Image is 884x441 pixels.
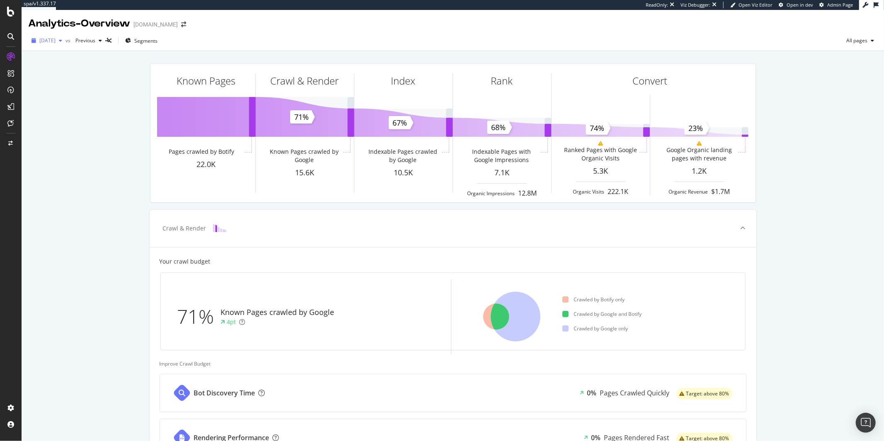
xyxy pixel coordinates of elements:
[65,37,72,44] span: vs
[160,360,746,367] div: Improve Crawl Budget
[686,436,729,441] span: Target: above 80%
[587,388,597,398] div: 0%
[28,17,130,31] div: Analytics - Overview
[157,159,255,170] div: 22.0K
[271,74,339,88] div: Crawl & Render
[163,224,206,233] div: Crawl & Render
[122,34,161,47] button: Segments
[467,190,515,197] div: Organic Impressions
[819,2,853,8] a: Admin Page
[465,148,539,164] div: Indexable Pages with Google Impressions
[843,34,877,47] button: All pages
[354,167,453,178] div: 10.5K
[391,74,416,88] div: Index
[779,2,813,8] a: Open in dev
[686,391,729,396] span: Target: above 80%
[227,318,236,326] div: 4pt
[72,37,95,44] span: Previous
[730,2,773,8] a: Open Viz Editor
[133,20,178,29] div: [DOMAIN_NAME]
[856,413,876,433] div: Open Intercom Messenger
[213,224,226,232] img: block-icon
[600,388,670,398] div: Pages Crawled Quickly
[160,257,211,266] div: Your crawl budget
[787,2,813,8] span: Open in dev
[28,34,65,47] button: [DATE]
[562,310,642,317] div: Crawled by Google and Botify
[134,37,157,44] span: Segments
[194,388,255,398] div: Bot Discovery Time
[843,37,867,44] span: All pages
[160,374,746,412] a: Bot Discovery Time0%Pages Crawled Quicklywarning label
[72,34,105,47] button: Previous
[562,325,628,332] div: Crawled by Google only
[366,148,440,164] div: Indexable Pages crawled by Google
[221,307,334,318] div: Known Pages crawled by Google
[518,189,537,198] div: 12.8M
[177,303,221,330] div: 71%
[827,2,853,8] span: Admin Page
[646,2,668,8] div: ReadOnly:
[739,2,773,8] span: Open Viz Editor
[453,167,551,178] div: 7.1K
[676,388,733,400] div: warning label
[681,2,710,8] div: Viz Debugger:
[267,148,341,164] div: Known Pages crawled by Google
[181,22,186,27] div: arrow-right-arrow-left
[256,167,354,178] div: 15.6K
[177,74,235,88] div: Known Pages
[562,296,625,303] div: Crawled by Botify only
[169,148,234,156] div: Pages crawled by Botify
[39,37,56,44] span: 2025 Sep. 7th
[491,74,513,88] div: Rank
